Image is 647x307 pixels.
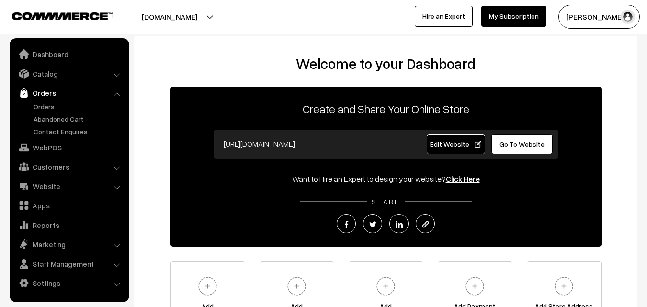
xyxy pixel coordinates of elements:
img: user [621,10,635,24]
button: [DOMAIN_NAME] [108,5,231,29]
a: Staff Management [12,255,126,273]
a: Orders [12,84,126,102]
a: Click Here [446,174,480,183]
a: Hire an Expert [415,6,473,27]
a: Catalog [12,65,126,82]
a: Orders [31,102,126,112]
span: Go To Website [499,140,545,148]
a: My Subscription [481,6,546,27]
img: plus.svg [373,273,399,299]
a: Go To Website [491,134,553,154]
a: Marketing [12,236,126,253]
span: SHARE [367,197,405,205]
a: Settings [12,274,126,292]
img: plus.svg [462,273,488,299]
button: [PERSON_NAME] [558,5,640,29]
div: Want to Hire an Expert to design your website? [170,173,602,184]
span: Edit Website [430,140,481,148]
a: Apps [12,197,126,214]
img: plus.svg [284,273,310,299]
img: COMMMERCE [12,12,113,20]
a: Edit Website [427,134,485,154]
p: Create and Share Your Online Store [170,100,602,117]
a: WebPOS [12,139,126,156]
a: COMMMERCE [12,10,96,21]
a: Reports [12,216,126,234]
a: Contact Enquires [31,126,126,136]
a: Abandoned Cart [31,114,126,124]
img: plus.svg [194,273,221,299]
a: Dashboard [12,45,126,63]
a: Website [12,178,126,195]
h2: Welcome to your Dashboard [144,55,628,72]
a: Customers [12,158,126,175]
img: plus.svg [551,273,577,299]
